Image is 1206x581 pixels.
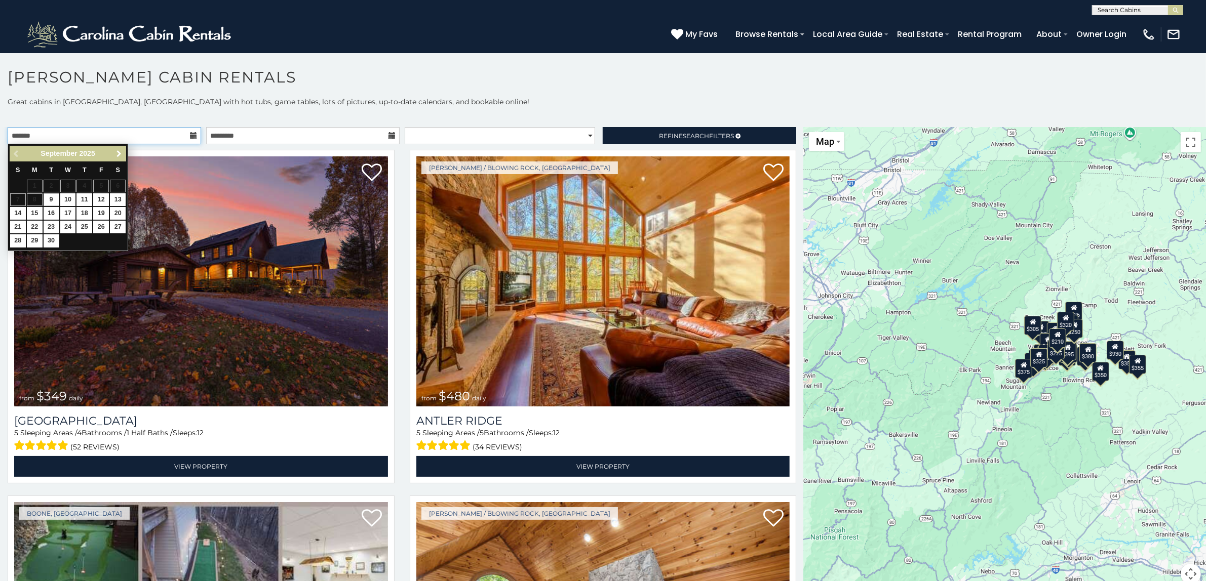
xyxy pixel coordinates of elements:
[44,234,59,247] a: 30
[60,207,76,220] a: 17
[808,25,887,43] a: Local Area Guide
[1142,27,1156,41] img: phone-regular-white.png
[1016,359,1033,378] div: $375
[60,193,76,206] a: 10
[1118,350,1136,369] div: $355
[32,167,37,174] span: Monday
[1092,361,1109,381] div: $350
[1181,132,1201,152] button: Toggle fullscreen view
[112,147,125,160] a: Next
[1166,27,1181,41] img: mail-regular-white.png
[93,207,109,220] a: 19
[416,456,790,477] a: View Property
[60,221,76,233] a: 24
[1079,343,1097,362] div: $380
[19,507,130,520] a: Boone, [GEOGRAPHIC_DATA]
[1038,344,1056,363] div: $395
[763,162,784,184] a: Add to favorites
[1031,348,1048,367] div: $325
[480,428,484,437] span: 5
[553,428,560,437] span: 12
[416,414,790,428] h3: Antler Ridge
[14,456,388,477] a: View Property
[10,234,26,247] a: 28
[93,221,109,233] a: 26
[110,207,126,220] a: 20
[1040,333,1057,352] div: $410
[1059,346,1076,365] div: $315
[1031,25,1067,43] a: About
[671,28,720,41] a: My Favs
[1066,319,1083,338] div: $250
[730,25,803,43] a: Browse Rentals
[659,132,734,140] span: Refine Filters
[76,207,92,220] a: 18
[416,428,420,437] span: 5
[892,25,948,43] a: Real Estate
[127,428,173,437] span: 1 Half Baths /
[14,428,388,453] div: Sleeping Areas / Bathrooms / Sleeps:
[1107,340,1124,359] div: $930
[27,234,43,247] a: 29
[115,150,123,158] span: Next
[14,414,388,428] a: [GEOGRAPHIC_DATA]
[1059,341,1076,360] div: $395
[1129,354,1146,373] div: $355
[110,193,126,206] a: 13
[116,167,120,174] span: Saturday
[439,389,470,403] span: $480
[362,508,382,529] a: Add to favorites
[10,207,26,220] a: 14
[472,394,486,402] span: daily
[41,149,77,157] span: September
[1047,322,1064,342] div: $565
[473,440,522,453] span: (34 reviews)
[10,221,26,233] a: 21
[76,193,92,206] a: 11
[1025,315,1042,335] div: $305
[77,428,82,437] span: 4
[683,132,709,140] span: Search
[71,440,120,453] span: (52 reviews)
[362,162,382,184] a: Add to favorites
[16,167,20,174] span: Sunday
[99,167,103,174] span: Friday
[44,221,59,233] a: 23
[421,161,618,174] a: [PERSON_NAME] / Blowing Rock, [GEOGRAPHIC_DATA]
[953,25,1027,43] a: Rental Program
[1048,340,1065,359] div: $225
[421,507,618,520] a: [PERSON_NAME] / Blowing Rock, [GEOGRAPHIC_DATA]
[14,414,388,428] h3: Diamond Creek Lodge
[421,394,437,402] span: from
[1057,311,1074,330] div: $320
[27,207,43,220] a: 15
[809,132,844,151] button: Change map style
[816,136,834,147] span: Map
[49,167,53,174] span: Tuesday
[416,156,790,406] img: Antler Ridge
[1060,343,1077,362] div: $675
[603,127,796,144] a: RefineSearchFilters
[1025,353,1042,372] div: $330
[83,167,87,174] span: Thursday
[36,389,67,403] span: $349
[44,207,59,220] a: 16
[25,19,236,50] img: White-1-2.png
[69,394,83,402] span: daily
[416,156,790,406] a: Antler Ridge from $480 daily
[1071,25,1132,43] a: Owner Login
[76,221,92,233] a: 25
[44,193,59,206] a: 9
[27,221,43,233] a: 22
[1077,346,1095,365] div: $695
[197,428,204,437] span: 12
[1066,301,1083,320] div: $525
[80,149,95,157] span: 2025
[14,156,388,406] img: Diamond Creek Lodge
[416,428,790,453] div: Sleeping Areas / Bathrooms / Sleeps:
[1049,328,1066,347] div: $210
[110,221,126,233] a: 27
[14,156,388,406] a: Diamond Creek Lodge from $349 daily
[93,193,109,206] a: 12
[685,28,718,40] span: My Favs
